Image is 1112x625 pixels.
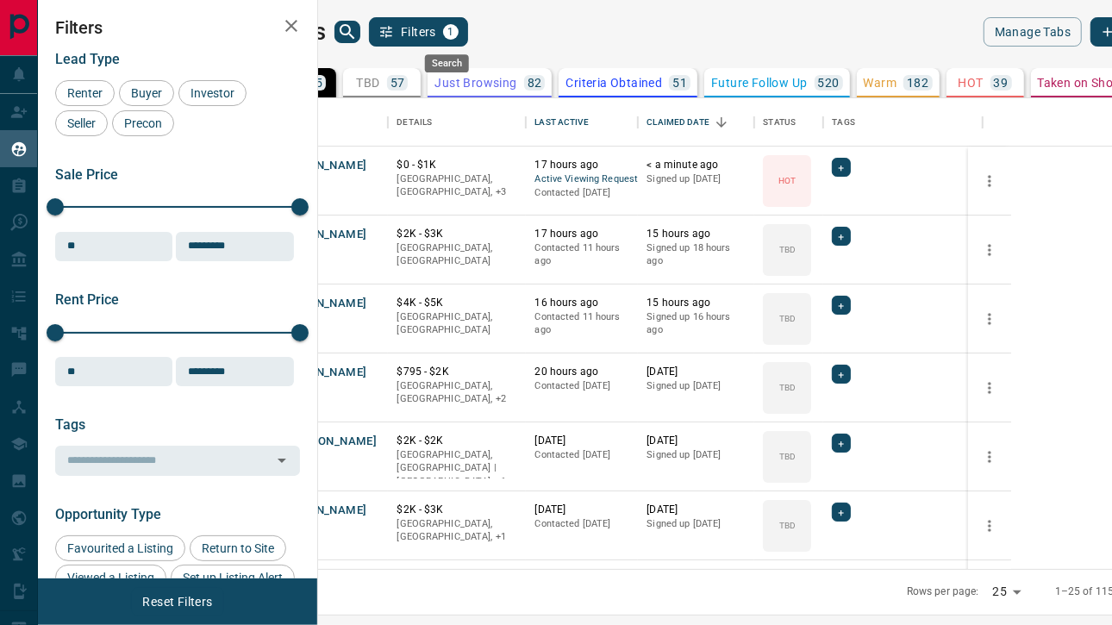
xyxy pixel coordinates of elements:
[647,503,746,517] p: [DATE]
[832,434,850,453] div: +
[907,77,928,89] p: 182
[977,237,1003,263] button: more
[276,296,366,312] button: [PERSON_NAME]
[534,379,629,393] p: Contacted [DATE]
[977,444,1003,470] button: more
[959,77,984,89] p: HOT
[838,503,844,521] span: +
[55,17,300,38] h2: Filters
[55,506,161,522] span: Opportunity Type
[838,297,844,314] span: +
[838,434,844,452] span: +
[171,565,295,591] div: Set up Listing Alert
[647,448,746,462] p: Signed up [DATE]
[534,227,629,241] p: 17 hours ago
[779,243,796,256] p: TBD
[565,77,662,89] p: Criteria Obtained
[397,503,517,517] p: $2K - $3K
[528,77,542,89] p: 82
[838,159,844,176] span: +
[334,21,360,43] button: search button
[397,296,517,310] p: $4K - $5K
[276,365,366,381] button: [PERSON_NAME]
[832,158,850,177] div: +
[267,98,388,147] div: Name
[276,158,366,174] button: [PERSON_NAME]
[818,77,840,89] p: 520
[832,296,850,315] div: +
[647,172,746,186] p: Signed up [DATE]
[397,158,517,172] p: $0 - $1K
[397,227,517,241] p: $2K - $3K
[131,587,223,616] button: Reset Filters
[61,116,102,130] span: Seller
[445,26,457,38] span: 1
[276,227,366,243] button: [PERSON_NAME]
[119,80,174,106] div: Buyer
[838,366,844,383] span: +
[434,77,516,89] p: Just Browsing
[55,291,119,308] span: Rent Price
[270,448,294,472] button: Open
[832,503,850,522] div: +
[397,434,517,448] p: $2K - $2K
[190,535,286,561] div: Return to Site
[534,158,629,172] p: 17 hours ago
[55,51,120,67] span: Lead Type
[838,228,844,245] span: +
[647,158,746,172] p: < a minute ago
[397,98,432,147] div: Details
[55,416,85,433] span: Tags
[388,98,526,147] div: Details
[779,312,796,325] p: TBD
[907,584,979,599] p: Rows per page:
[276,503,366,519] button: [PERSON_NAME]
[397,241,517,268] p: [GEOGRAPHIC_DATA], [GEOGRAPHIC_DATA]
[864,77,897,89] p: Warm
[61,541,179,555] span: Favourited a Listing
[390,77,405,89] p: 57
[534,186,629,200] p: Contacted [DATE]
[709,110,734,134] button: Sort
[276,434,377,450] button: T [PERSON_NAME]
[55,565,166,591] div: Viewed a Listing
[647,310,746,337] p: Signed up 16 hours ago
[534,296,629,310] p: 16 hours ago
[369,17,468,47] button: Filters1
[356,77,379,89] p: TBD
[832,365,850,384] div: +
[647,241,746,268] p: Signed up 18 hours ago
[647,517,746,531] p: Signed up [DATE]
[118,116,168,130] span: Precon
[779,519,796,532] p: TBD
[397,365,517,379] p: $795 - $2K
[977,513,1003,539] button: more
[984,17,1082,47] button: Manage Tabs
[647,296,746,310] p: 15 hours ago
[647,379,746,393] p: Signed up [DATE]
[425,54,469,72] div: Search
[977,306,1003,332] button: more
[178,80,247,106] div: Investor
[55,166,118,183] span: Sale Price
[672,77,687,89] p: 51
[397,379,517,406] p: East York, Toronto
[778,174,796,187] p: HOT
[397,172,517,199] p: West End, Midtown | Central, Toronto
[977,168,1003,194] button: more
[397,310,517,337] p: [GEOGRAPHIC_DATA], [GEOGRAPHIC_DATA]
[994,77,1009,89] p: 39
[754,98,823,147] div: Status
[534,98,588,147] div: Last Active
[534,448,629,462] p: Contacted [DATE]
[61,571,160,584] span: Viewed a Listing
[112,110,174,136] div: Precon
[177,571,289,584] span: Set up Listing Alert
[196,541,280,555] span: Return to Site
[647,227,746,241] p: 15 hours ago
[397,517,517,544] p: Toronto
[397,448,517,489] p: Toronto
[534,517,629,531] p: Contacted [DATE]
[61,86,109,100] span: Renter
[125,86,168,100] span: Buyer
